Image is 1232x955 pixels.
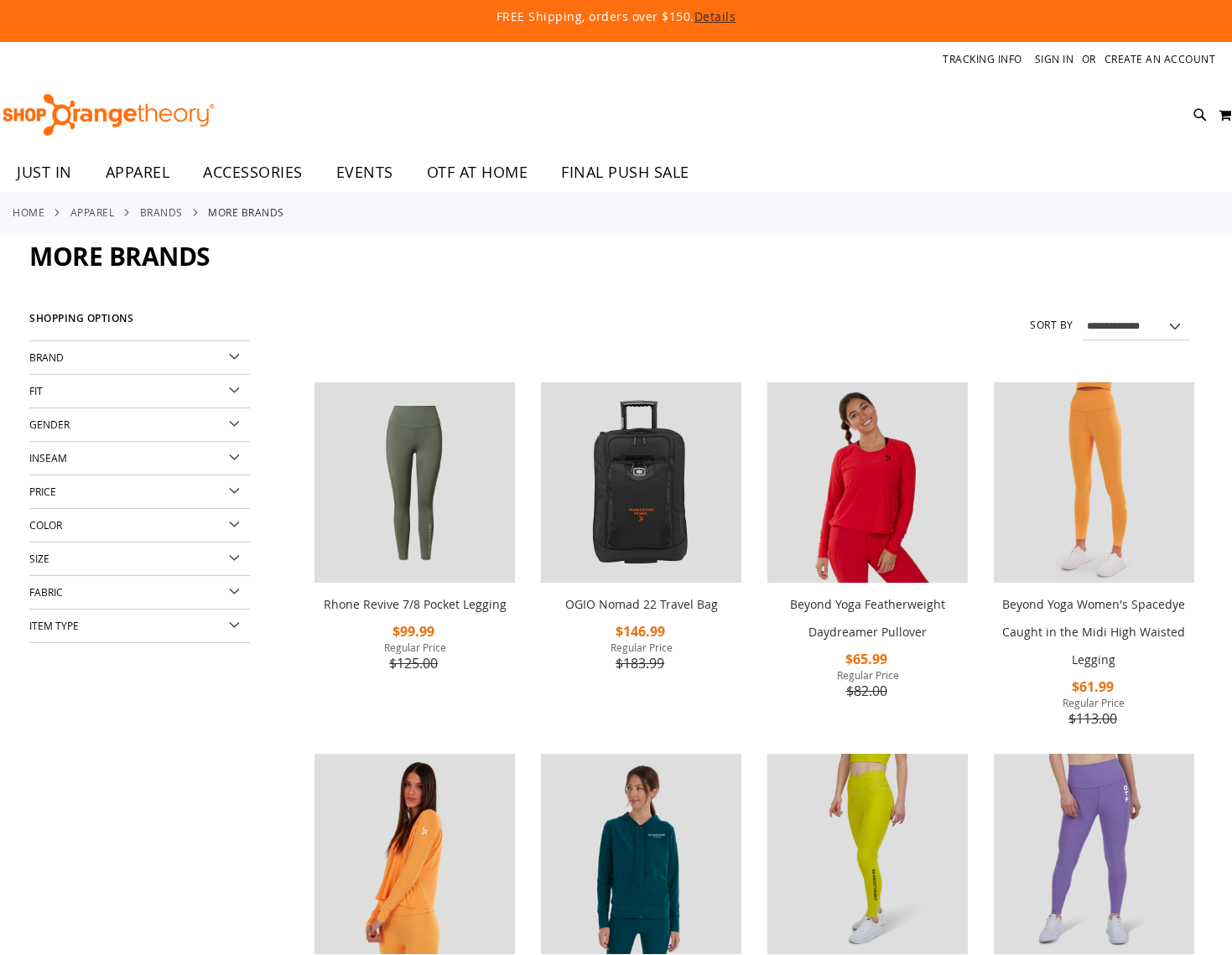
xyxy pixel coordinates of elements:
div: Brand [29,341,250,375]
strong: Shopping Options [29,305,250,341]
img: Product image for Beyond Yoga Womens Spacedye Caught in the Midi High Waisted Legging [994,382,1194,583]
img: Product image for Beyond Yoga Featherweight Daydreamer Pullover [767,382,968,583]
strong: More Brands [208,205,284,220]
span: $65.99 [845,650,890,668]
span: Item Type [29,619,79,632]
a: Tracking Info [943,52,1022,66]
div: Fabric [29,576,250,610]
span: Fit [29,384,43,397]
div: product [533,374,750,718]
span: ACCESSORIES [203,153,303,191]
span: $146.99 [616,622,668,641]
span: APPAREL [106,153,170,191]
a: ACCESSORIES [186,153,320,192]
img: Product image for Beyond Yoga Spacedye Everyday Hoodie [541,754,741,954]
a: Product image for OGIO Nomad 22 Travel Bag [541,382,741,586]
a: Product image for Beyond Yoga Featherweight Daydreamer Pullover [767,382,968,586]
a: Rhone Revive 7/8 Pocket Legging [314,382,515,586]
span: $61.99 [1072,677,1116,696]
span: $82.00 [846,682,890,700]
div: Inseam [29,442,250,475]
img: Product image for Beyond Yoga Womens Featherweight Daydreamer Pullover [314,754,515,954]
a: EVENTS [320,153,410,192]
a: Rhone Revive 7/8 Pocket Legging [324,596,507,612]
span: FINAL PUSH SALE [561,153,689,191]
div: Fit [29,375,250,408]
label: Sort By [1030,318,1073,332]
img: Product image for OGIO Nomad 22 Travel Bag [541,382,741,583]
span: Regular Price [994,696,1194,709]
a: FINAL PUSH SALE [544,153,706,192]
a: OGIO Nomad 22 Travel Bag [565,596,718,612]
div: product [759,374,976,745]
span: $113.00 [1068,709,1120,728]
div: Gender [29,408,250,442]
div: product [985,374,1203,773]
span: Inseam [29,451,67,465]
p: FREE Shipping, orders over $150. [113,8,1120,25]
a: Sign In [1035,52,1074,66]
a: BRANDS [140,205,183,220]
span: Fabric [29,585,63,599]
span: OTF AT HOME [427,153,528,191]
span: JUST IN [17,153,72,191]
span: $99.99 [392,622,437,641]
span: Color [29,518,62,532]
span: $125.00 [389,654,440,672]
a: APPAREL [70,205,115,220]
a: Product image for Beyond Yoga Womens Spacedye Caught in the Midi High Waisted Legging [994,382,1194,586]
div: Size [29,542,250,576]
a: Details [694,8,736,24]
img: Product image for Beyond Yoga Womens Spacedye At Your Leisure High Waisted Midi Legging [767,754,968,954]
span: More Brands [29,239,211,273]
a: Beyond Yoga Women's Spacedye Caught in the Midi High Waisted Legging [1002,596,1185,667]
a: APPAREL [89,153,187,191]
div: Price [29,475,250,509]
a: Create an Account [1105,52,1216,66]
span: Price [29,485,56,498]
a: Beyond Yoga Featherweight Daydreamer Pullover [790,596,945,640]
span: $183.99 [616,654,667,672]
div: product [306,374,523,718]
div: Color [29,509,250,542]
span: Size [29,552,49,565]
a: OTF AT HOME [410,153,545,192]
span: Gender [29,418,70,431]
span: Regular Price [314,641,515,654]
div: Item Type [29,610,250,643]
a: Home [13,205,44,220]
img: Product image for Beyond Yoga Womens Spacedye Spin Out Legging [994,754,1194,954]
span: EVENTS [336,153,393,191]
span: Regular Price [541,641,741,654]
span: Regular Price [767,668,968,682]
img: Rhone Revive 7/8 Pocket Legging [314,382,515,583]
span: Brand [29,350,64,364]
